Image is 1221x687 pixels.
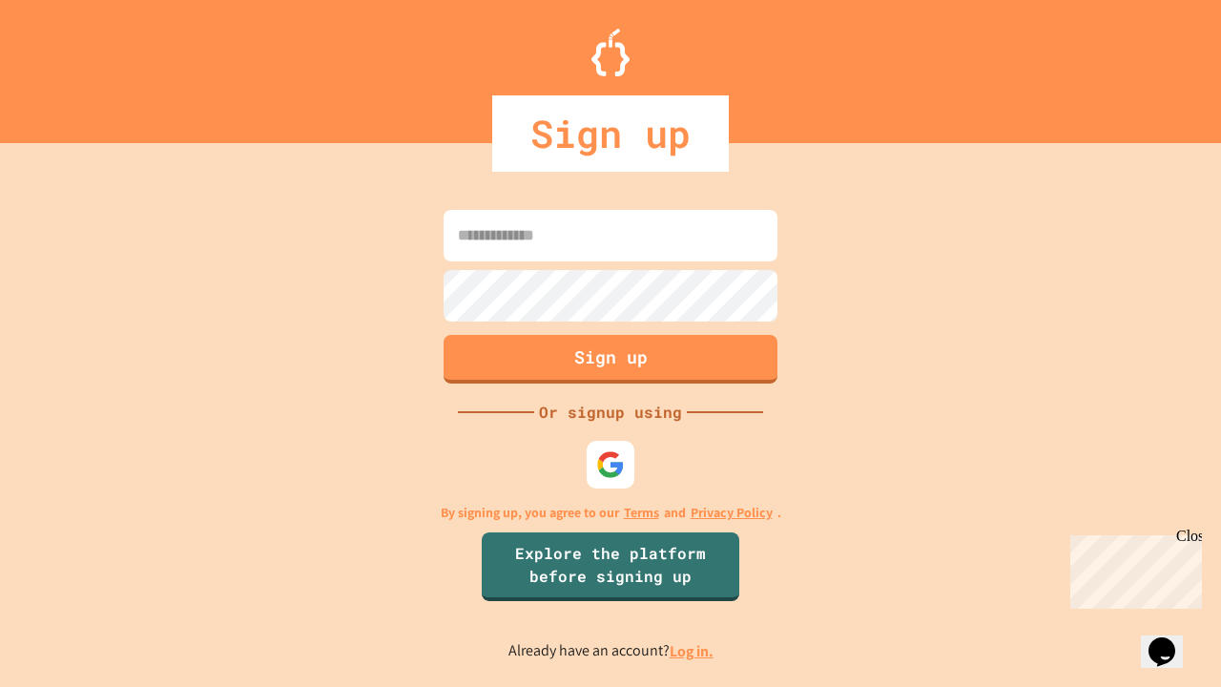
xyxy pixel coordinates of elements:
[482,532,739,601] a: Explore the platform before signing up
[508,639,714,663] p: Already have an account?
[596,450,625,479] img: google-icon.svg
[1063,528,1202,609] iframe: chat widget
[444,335,777,384] button: Sign up
[670,641,714,661] a: Log in.
[534,401,687,424] div: Or signup using
[1141,611,1202,668] iframe: chat widget
[691,503,773,523] a: Privacy Policy
[441,503,781,523] p: By signing up, you agree to our and .
[492,95,729,172] div: Sign up
[624,503,659,523] a: Terms
[8,8,132,121] div: Chat with us now!Close
[591,29,630,76] img: Logo.svg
